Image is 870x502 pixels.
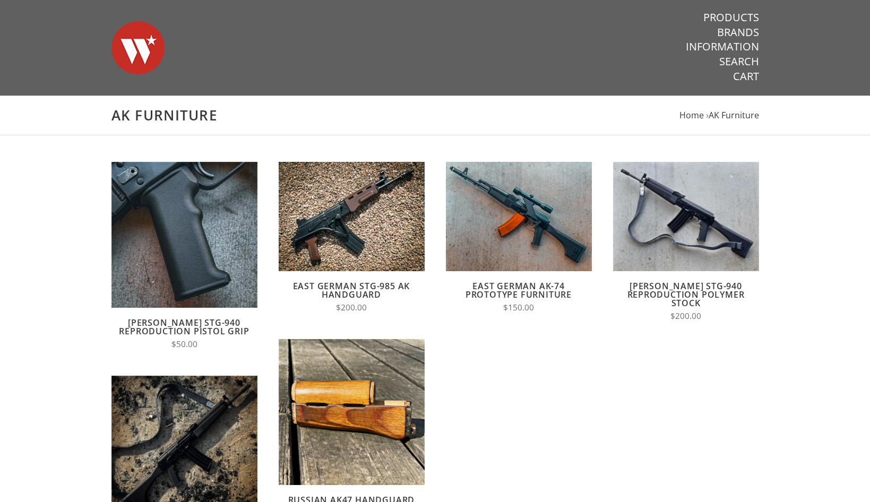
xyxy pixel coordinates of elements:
[703,11,759,24] a: Products
[336,302,367,313] span: $200.00
[686,40,759,54] a: Information
[293,280,410,300] a: East German STG-985 AK Handguard
[503,302,534,313] span: $150.00
[709,109,759,121] a: AK Furniture
[706,108,759,123] li: ›
[719,55,759,68] a: Search
[111,162,257,308] img: Wieger STG-940 Reproduction Pistol Grip
[279,339,425,485] img: Russian AK47 Handguard
[119,317,249,337] a: [PERSON_NAME] STG-940 Reproduction Pistol Grip
[627,280,745,309] a: [PERSON_NAME] STG-940 Reproduction Polymer Stock
[171,339,197,350] span: $50.00
[111,11,165,85] img: Warsaw Wood Co.
[670,310,701,322] span: $200.00
[446,162,592,271] img: East German AK-74 Prototype Furniture
[717,25,759,39] a: Brands
[466,280,572,300] a: East German AK-74 Prototype Furniture
[679,109,704,121] a: Home
[613,162,759,271] img: Wieger STG-940 Reproduction Polymer Stock
[733,70,759,83] a: Cart
[111,107,759,124] h1: AK Furniture
[279,162,425,271] img: East German STG-985 AK Handguard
